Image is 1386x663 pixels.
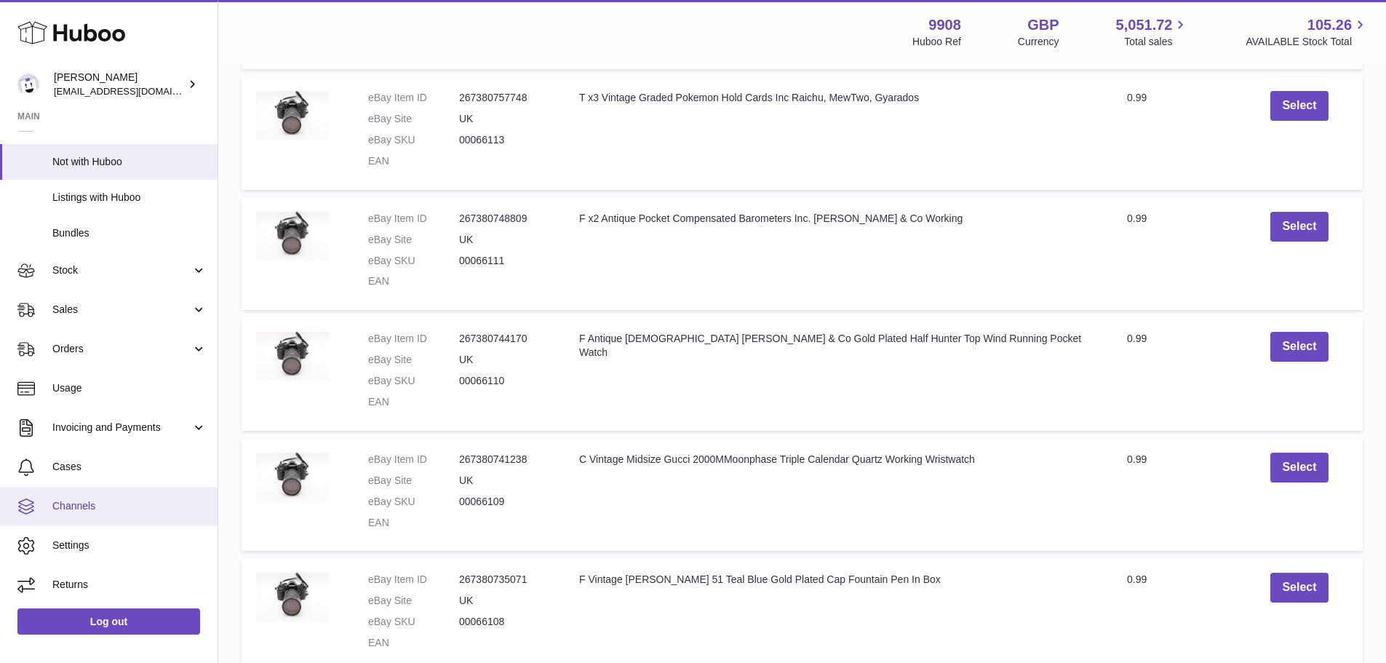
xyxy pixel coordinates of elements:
img: $_57.JPG [256,453,329,501]
dt: eBay Item ID [368,453,459,467]
button: Select [1270,212,1328,242]
span: 0.99 [1127,92,1147,103]
dt: eBay Item ID [368,91,459,105]
dd: 267380741238 [459,453,550,467]
dt: eBay SKU [368,374,459,388]
span: 0.99 [1127,573,1147,585]
dd: 267380744170 [459,332,550,346]
strong: 9908 [928,15,961,35]
dd: 267380748809 [459,212,550,226]
dd: 00066108 [459,615,550,629]
div: F x2 Antique Pocket Compensated Barometers Inc. [PERSON_NAME] & Co Working [579,212,1098,226]
span: Channels [52,499,207,513]
dd: UK [459,353,550,367]
dd: 267380757748 [459,91,550,105]
button: Select [1270,91,1328,121]
img: $_57.JPG [256,91,329,140]
dd: 00066111 [459,254,550,268]
a: 105.26 AVAILABLE Stock Total [1246,15,1369,49]
dt: eBay Item ID [368,212,459,226]
div: Currency [1018,35,1059,49]
dd: UK [459,233,550,247]
span: [EMAIL_ADDRESS][DOMAIN_NAME] [54,85,214,97]
dd: UK [459,474,550,488]
dt: eBay Site [368,112,459,126]
span: 5,051.72 [1116,15,1173,35]
dt: EAN [368,395,459,409]
button: Select [1270,332,1328,362]
span: Stock [52,263,191,277]
div: Huboo Ref [912,35,961,49]
dt: EAN [368,516,459,530]
dt: eBay Site [368,353,459,367]
span: Settings [52,539,207,552]
img: internalAdmin-9908@internal.huboo.com [17,74,39,95]
img: $_57.JPG [256,212,329,261]
span: Bundles [52,226,207,240]
button: Select [1270,453,1328,483]
div: F Antique [DEMOGRAPHIC_DATA] [PERSON_NAME] & Co Gold Plated Half Hunter Top Wind Running Pocket W... [579,332,1098,360]
span: Invoicing and Payments [52,421,191,434]
div: C Vintage Midsize Gucci 2000MMoonphase Triple Calendar Quartz Working Wristwatch [579,453,1098,467]
button: Select [1270,573,1328,603]
div: [PERSON_NAME] [54,71,185,98]
span: Total sales [1124,35,1189,49]
span: 0.99 [1127,453,1147,465]
a: Log out [17,608,200,635]
dt: eBay SKU [368,254,459,268]
dd: 00066109 [459,495,550,509]
strong: GBP [1027,15,1059,35]
dt: eBay Site [368,233,459,247]
div: T x3 Vintage Graded Pokemon Hold Cards Inc Raichu, MewTwo, Gyarados [579,91,1098,105]
img: $_57.JPG [256,332,329,381]
dd: UK [459,112,550,126]
span: Cases [52,460,207,474]
span: 0.99 [1127,333,1147,344]
span: AVAILABLE Stock Total [1246,35,1369,49]
dt: eBay SKU [368,615,459,629]
dt: EAN [368,154,459,168]
dd: UK [459,594,550,608]
dt: EAN [368,636,459,650]
span: Listings with Huboo [52,191,207,205]
span: Returns [52,578,207,592]
dt: eBay Site [368,474,459,488]
img: $_57.JPG [256,573,329,622]
span: Orders [52,342,191,356]
span: Usage [52,381,207,395]
span: 0.99 [1127,213,1147,224]
span: Sales [52,303,191,317]
span: Not with Huboo [52,155,207,169]
span: 105.26 [1307,15,1352,35]
dt: eBay Site [368,594,459,608]
dt: eBay Item ID [368,573,459,587]
dt: eBay SKU [368,133,459,147]
dd: 267380735071 [459,573,550,587]
dd: 00066113 [459,133,550,147]
dt: eBay SKU [368,495,459,509]
div: F Vintage [PERSON_NAME] 51 Teal Blue Gold Plated Cap Fountain Pen In Box [579,573,1098,587]
a: 5,051.72 Total sales [1116,15,1190,49]
dt: eBay Item ID [368,332,459,346]
dt: EAN [368,274,459,288]
dd: 00066110 [459,374,550,388]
